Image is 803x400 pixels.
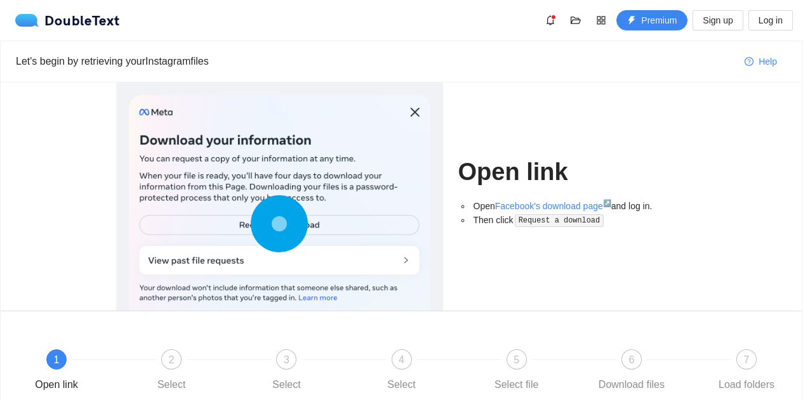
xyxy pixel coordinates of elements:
[541,15,560,25] span: bell
[599,375,665,395] div: Download files
[734,51,787,72] button: question-circleHelp
[15,14,120,27] a: logoDoubleText
[458,157,687,187] h1: Open link
[592,15,611,25] span: appstore
[16,53,734,69] div: Let's begin by retrieving your Instagram files
[566,10,586,30] button: folder-open
[471,199,687,213] li: Open and log in.
[603,199,611,207] sup: ↗
[15,14,120,27] div: DoubleText
[54,354,60,365] span: 1
[591,10,611,30] button: appstore
[748,10,793,30] button: Log in
[703,13,733,27] span: Sign up
[514,354,519,365] span: 5
[759,13,783,27] span: Log in
[710,349,783,395] div: 7Load folders
[693,10,743,30] button: Sign up
[495,201,611,211] a: Facebook's download page↗
[719,375,774,395] div: Load folders
[20,349,135,395] div: 1Open link
[169,354,175,365] span: 2
[628,354,634,365] span: 6
[566,15,585,25] span: folder-open
[471,213,687,228] li: Then click
[399,354,404,365] span: 4
[744,354,750,365] span: 7
[759,55,777,68] span: Help
[616,10,687,30] button: thunderboltPremium
[284,354,289,365] span: 3
[515,214,604,227] code: Request a download
[540,10,561,30] button: bell
[627,16,636,26] span: thunderbolt
[745,57,753,67] span: question-circle
[35,375,78,395] div: Open link
[595,349,710,395] div: 6Download files
[15,14,44,27] img: logo
[641,13,677,27] span: Premium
